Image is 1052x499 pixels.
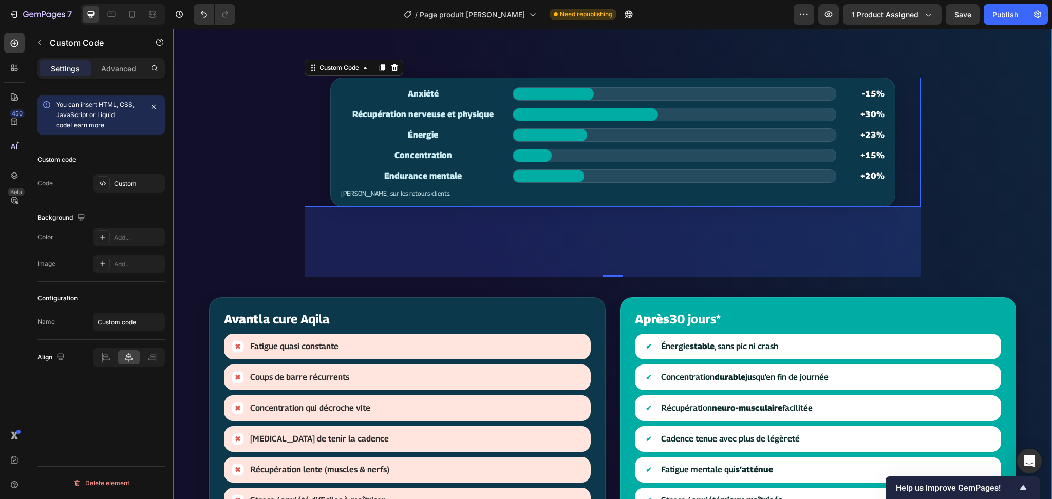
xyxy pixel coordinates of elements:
span: 30 jours* [496,283,548,297]
strong: durable [541,343,572,353]
div: Énergie [168,100,332,112]
button: Delete element [37,475,165,491]
div: +30% [670,80,711,92]
div: Récupération nerveuse et physique [168,80,332,92]
div: Open Intercom Messenger [1017,449,1042,473]
span: ✖ [59,466,71,478]
span: 1 product assigned [852,9,918,20]
p: Settings [51,63,80,74]
span: Fatigue mentale qui [488,435,821,447]
span: Need republishing [560,10,612,19]
span: ✖ [59,435,71,447]
div: Custom code [37,155,76,164]
span: ✔ [469,342,482,355]
div: Name [37,317,55,327]
div: +15% [670,121,711,133]
span: ✖ [59,312,71,324]
span: [MEDICAL_DATA] de tenir la cadence [77,405,410,416]
div: Color [37,233,53,242]
p: 7 [67,8,72,21]
span: Énergie , sans pic ni crash [488,312,821,323]
div: Add... [114,260,162,269]
div: Align [37,351,67,364]
div: Image [37,259,55,268]
div: Beta [8,188,25,196]
div: Endurance mentale [168,141,332,153]
div: Concentration [168,121,332,133]
span: Concentration jusqu’en fin de journée [488,343,821,354]
button: Publish [984,4,1027,25]
div: Publish [992,9,1018,20]
strong: mieux maîtrisés [547,467,609,476]
a: Learn more [70,121,104,129]
span: Récupération facilitée [488,374,821,385]
div: Custom [114,179,162,188]
span: Stress / anxiété [488,466,821,477]
div: Configuration [37,294,78,303]
div: Add... [114,233,162,242]
div: Background [37,211,87,225]
span: Help us improve GemPages! [896,483,1017,493]
button: Show survey - Help us improve GemPages! [896,482,1029,494]
span: ✔ [469,466,482,478]
span: ✖ [59,342,71,355]
h3: Avant [51,283,418,298]
span: Page produit [PERSON_NAME] [420,9,525,20]
span: la cure Aqila [86,283,156,297]
span: ✖ [59,404,71,416]
span: Récupération lente (muscles & nerfs) [77,435,410,447]
iframe: Design area [173,29,1052,499]
div: Undo/Redo [194,4,235,25]
span: Fatigue quasi constante [77,312,410,323]
div: 450 [10,109,25,118]
strong: stable [517,313,541,322]
div: [PERSON_NAME] sur les retours clients. [168,160,711,169]
button: 1 product assigned [843,4,942,25]
span: ✔ [469,404,482,416]
p: Custom Code [50,36,137,49]
div: -15% [670,59,711,71]
span: Save [954,10,971,19]
span: Coups de barre récurrents [77,343,410,354]
span: ✔ [469,373,482,386]
div: +20% [670,141,711,153]
span: You can insert HTML, CSS, JavaScript or Liquid code [56,101,134,129]
span: ✔ [469,312,482,324]
strong: s’atténue [562,436,600,446]
span: / [415,9,418,20]
div: Delete element [73,477,129,489]
strong: neuro-musculaire [539,374,609,384]
span: ✔ [469,435,482,447]
span: Concentration qui décroche vite [77,374,410,385]
p: Advanced [101,63,136,74]
div: +23% [670,100,711,112]
span: Stress / anxiété difficiles à maîtriser [77,466,410,477]
button: Save [946,4,980,25]
div: Code [37,179,53,188]
span: Cadence tenue avec plus de légèreté [488,405,821,416]
h3: Après [462,283,829,298]
button: 7 [4,4,77,25]
div: Custom Code [144,34,188,44]
span: ✖ [59,373,71,386]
